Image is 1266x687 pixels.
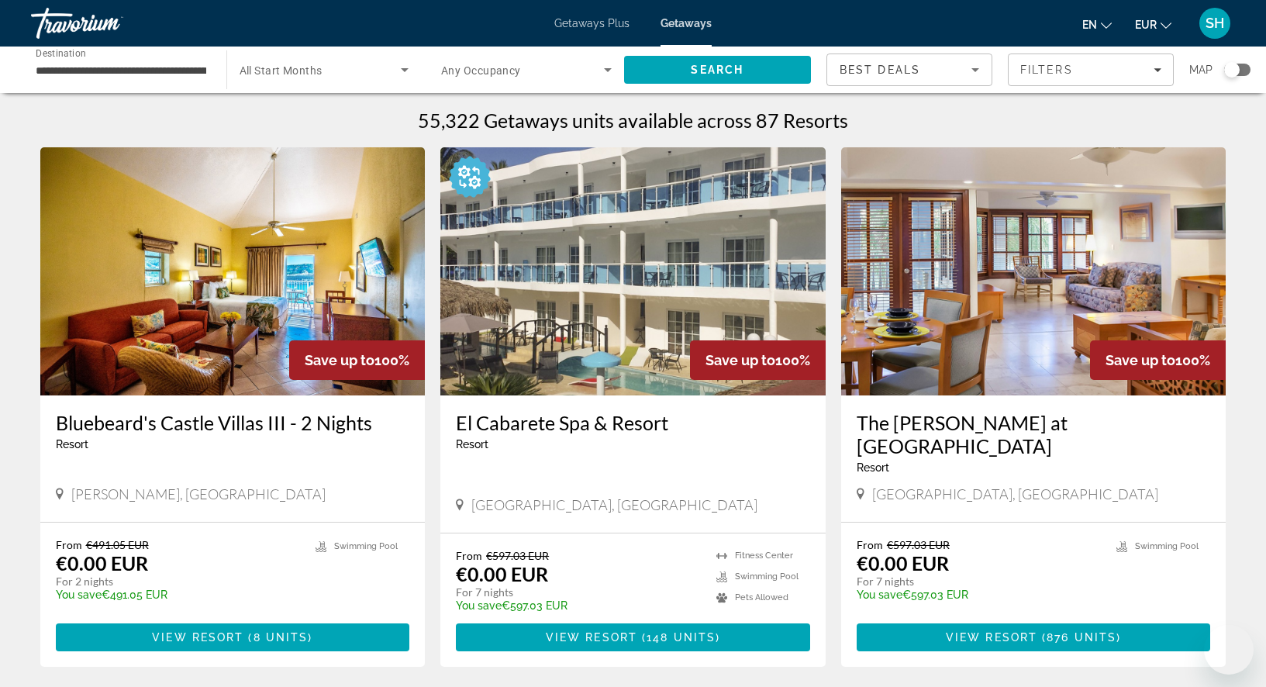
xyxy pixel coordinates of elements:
img: El Cabarete Spa & Resort [440,147,826,395]
span: Save up to [705,352,775,368]
span: ( ) [1037,631,1121,644]
span: en [1082,19,1097,31]
div: 100% [690,340,826,380]
span: Fitness Center [735,551,793,561]
span: From [56,538,82,551]
a: Getaways Plus [554,17,630,29]
span: SH [1206,16,1224,31]
span: EUR [1135,19,1157,31]
img: The Marlin at Taino Beach [841,147,1226,395]
span: 148 units [647,631,716,644]
mat-select: Sort by [840,60,979,79]
h1: 55,322 Getaways units available across 87 Resorts [418,109,848,132]
span: [GEOGRAPHIC_DATA], [GEOGRAPHIC_DATA] [471,496,757,513]
span: €491.05 EUR [86,538,149,551]
span: Search [691,64,743,76]
span: Swimming Pool [334,541,398,551]
span: €597.03 EUR [486,549,549,562]
span: View Resort [546,631,637,644]
p: €0.00 EUR [456,562,548,585]
span: ( ) [243,631,312,644]
button: View Resort(148 units) [456,623,810,651]
p: For 2 nights [56,575,301,589]
span: ( ) [637,631,720,644]
input: Select destination [36,61,206,80]
span: Swimming Pool [735,571,799,582]
div: 100% [1090,340,1226,380]
button: Filters [1008,54,1174,86]
div: 100% [289,340,425,380]
span: Resort [456,438,488,451]
p: €597.03 EUR [857,589,1102,601]
p: €0.00 EUR [857,551,949,575]
span: Save up to [305,352,374,368]
button: View Resort(8 units) [56,623,410,651]
p: €0.00 EUR [56,551,148,575]
span: All Start Months [240,64,323,77]
span: Pets Allowed [735,592,788,602]
button: Change language [1082,13,1112,36]
span: You save [857,589,902,601]
span: €597.03 EUR [887,538,950,551]
a: Bluebeard's Castle Villas III - 2 Nights [56,411,410,434]
span: [PERSON_NAME], [GEOGRAPHIC_DATA] [71,485,326,502]
span: Filters [1020,64,1073,76]
span: Resort [56,438,88,451]
button: Search [624,56,812,84]
iframe: Button to launch messaging window [1204,625,1254,675]
p: For 7 nights [857,575,1102,589]
button: User Menu [1195,7,1235,40]
span: You save [456,599,502,612]
span: You save [56,589,102,601]
span: Save up to [1106,352,1175,368]
p: For 7 nights [456,585,701,599]
span: [GEOGRAPHIC_DATA], [GEOGRAPHIC_DATA] [872,485,1158,502]
a: Getaways [661,17,712,29]
span: Best Deals [840,64,920,76]
a: The [PERSON_NAME] at [GEOGRAPHIC_DATA] [857,411,1211,457]
span: Map [1189,59,1213,81]
span: From [857,538,883,551]
a: Travorium [31,3,186,43]
button: View Resort(876 units) [857,623,1211,651]
p: €491.05 EUR [56,589,301,601]
span: From [456,549,482,562]
span: View Resort [946,631,1037,644]
span: Destination [36,47,86,58]
span: Resort [857,461,889,474]
p: €597.03 EUR [456,599,701,612]
a: El Cabarete Spa & Resort [456,411,810,434]
span: Swimming Pool [1135,541,1199,551]
button: Change currency [1135,13,1171,36]
span: 8 units [254,631,309,644]
span: 876 units [1047,631,1116,644]
img: Bluebeard's Castle Villas III - 2 Nights [40,147,426,395]
span: Any Occupancy [441,64,521,77]
span: View Resort [152,631,243,644]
